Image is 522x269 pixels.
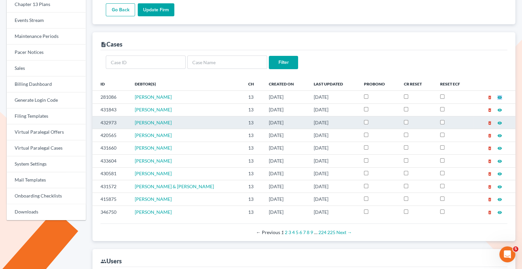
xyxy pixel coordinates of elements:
i: visibility [497,133,502,138]
i: visibility [497,197,502,202]
th: Created On [263,77,308,90]
i: delete_forever [487,133,492,138]
th: Debtor(s) [129,77,243,90]
i: visibility [497,210,502,215]
td: [DATE] [263,116,308,129]
span: Previous page [256,229,280,235]
a: Virtual Paralegal Cases [7,140,86,156]
a: Go Back [106,3,135,17]
td: 13 [243,205,263,218]
div: Pagination [106,229,502,236]
td: [DATE] [308,205,359,218]
a: Page 6 [299,229,302,235]
div: Users [100,257,122,265]
td: [DATE] [263,91,308,103]
a: Page 2 [285,229,287,235]
a: visibility [497,171,502,176]
a: visibility [497,209,502,215]
td: [DATE] [263,167,308,180]
i: group [100,258,106,264]
td: 13 [243,91,263,103]
div: Cases [100,40,122,48]
a: Page 225 [327,229,335,235]
td: [DATE] [308,129,359,142]
td: [DATE] [308,180,359,193]
td: 13 [243,142,263,154]
span: 5 [513,246,518,252]
td: [DATE] [263,193,308,205]
td: 13 [243,193,263,205]
td: 433604 [92,155,129,167]
input: Filter [269,56,298,69]
th: ID [92,77,129,90]
a: Downloads [7,204,86,220]
i: description [100,42,106,48]
a: Pacer Notices [7,45,86,61]
a: Sales [7,61,86,76]
td: [DATE] [308,91,359,103]
a: visibility [497,94,502,100]
td: 13 [243,167,263,180]
a: visibility [497,158,502,164]
th: Last Updated [308,77,359,90]
td: 431843 [92,103,129,116]
td: 13 [243,180,263,193]
i: visibility [497,146,502,151]
td: [DATE] [308,193,359,205]
a: Maintenance Periods [7,29,86,45]
td: [DATE] [263,205,308,218]
a: visibility [497,184,502,189]
i: visibility [497,108,502,112]
i: visibility [497,159,502,164]
i: delete_forever [487,172,492,176]
span: … [314,229,317,235]
td: 430581 [92,167,129,180]
a: [PERSON_NAME] [135,145,172,151]
th: CR Reset [399,77,435,90]
td: 420565 [92,129,129,142]
a: Page 4 [292,229,295,235]
input: Case ID [106,56,186,69]
em: Page 1 [281,229,284,235]
td: [DATE] [308,155,359,167]
a: Page 3 [288,229,291,235]
a: visibility [497,107,502,112]
a: delete_forever [487,120,492,125]
a: [PERSON_NAME] [135,107,172,112]
span: [PERSON_NAME] [135,209,172,215]
a: delete_forever [487,209,492,215]
i: visibility [497,121,502,125]
a: visibility [497,120,502,125]
a: delete_forever [487,158,492,164]
td: [DATE] [263,180,308,193]
a: System Settings [7,156,86,172]
i: delete_forever [487,121,492,125]
i: delete_forever [487,159,492,164]
td: 281086 [92,91,129,103]
i: delete_forever [487,95,492,100]
a: [PERSON_NAME] [135,171,172,176]
a: Page 8 [307,229,309,235]
th: Ch [243,77,263,90]
i: visibility [497,185,502,189]
i: delete_forever [487,210,492,215]
input: Update Firm [138,3,174,17]
i: visibility [497,95,502,100]
td: [DATE] [263,129,308,142]
td: [DATE] [308,142,359,154]
a: Page 5 [296,229,298,235]
a: delete_forever [487,107,492,112]
a: Billing Dashboard [7,76,86,92]
th: Reset ECF [435,77,473,90]
a: delete_forever [487,184,492,189]
i: delete_forever [487,108,492,112]
td: [DATE] [308,103,359,116]
a: delete_forever [487,196,492,202]
td: [DATE] [308,167,359,180]
a: [PERSON_NAME] [135,132,172,138]
a: visibility [497,196,502,202]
